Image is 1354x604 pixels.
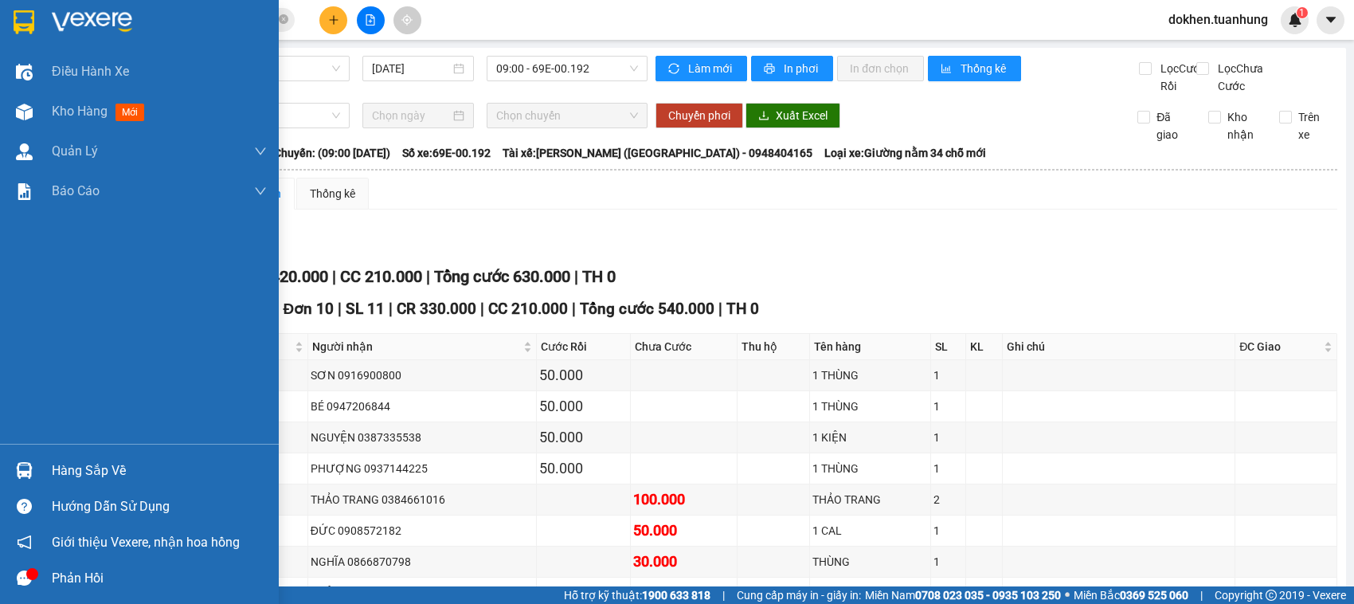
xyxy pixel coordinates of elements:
span: SL 11 [346,300,385,318]
button: printerIn phơi [751,56,833,81]
span: TH 0 [726,300,759,318]
div: 1 [933,429,963,446]
div: 100.000 [633,488,734,511]
th: SL [931,334,966,360]
span: down [254,185,267,198]
span: download [758,110,769,123]
span: CR 420.000 [246,267,328,286]
div: 50.000 [539,395,628,418]
div: 1 [933,584,963,602]
th: Tên hàng [810,334,931,360]
button: plus [319,6,347,34]
div: Hướng dẫn sử dụng [52,495,267,519]
div: 1 KIỆN [812,429,928,446]
button: caret-down [1317,6,1344,34]
span: Tài xế: [PERSON_NAME] ([GEOGRAPHIC_DATA]) - 0948404165 [503,144,812,162]
span: Làm mới [688,60,734,77]
div: THẢO TRANG 0384661016 [311,491,534,508]
sup: 1 [1297,7,1308,18]
span: | [722,586,725,604]
div: BÉ 0947206844 [311,398,534,415]
strong: 1900 633 818 [642,589,710,602]
span: Tổng cước 630.000 [434,267,570,286]
button: downloadXuất Excel [745,103,840,128]
span: | [332,267,336,286]
th: Thu hộ [738,334,810,360]
button: Chuyển phơi [655,103,743,128]
span: TH 0 [582,267,616,286]
span: Tổng cước 540.000 [580,300,714,318]
div: 1 THÙNG [812,367,928,384]
div: 50.000 [539,426,628,449]
th: Cước Rồi [537,334,631,360]
span: CC 210.000 [340,267,422,286]
div: THẢO TRANG [812,491,928,508]
span: | [1200,586,1203,604]
div: 30.000 [633,551,734,573]
span: CR 330.000 [397,300,476,318]
span: Miền Nam [865,586,1061,604]
span: file-add [365,14,376,25]
div: 30.000 [539,582,628,604]
div: 1 [933,367,963,384]
span: printer [764,63,777,76]
img: logo-vxr [14,10,34,34]
span: | [572,300,576,318]
span: Loại xe: Giường nằm 34 chỗ mới [824,144,986,162]
div: 1 THÙNG [812,398,928,415]
span: notification [17,535,32,550]
div: 50.000 [633,520,734,542]
div: SƠN 0916900800 [311,367,534,384]
span: Báo cáo [52,181,100,201]
span: Xuất Excel [776,107,828,124]
div: 1 THÙNG [812,460,928,477]
div: Hàng sắp về [52,459,267,483]
span: aim [401,14,413,25]
button: syncLàm mới [655,56,747,81]
span: Chuyến: (09:00 [DATE]) [274,144,390,162]
span: Điều hành xe [52,61,129,81]
img: solution-icon [16,183,33,200]
span: ⚪️ [1065,592,1070,598]
div: 50.000 [539,364,628,386]
img: warehouse-icon [16,104,33,120]
div: HUỆ 0913988193 [311,584,534,602]
span: | [480,300,484,318]
span: 1 [1299,7,1305,18]
span: message [17,571,32,586]
span: Người nhận [312,338,520,355]
div: 1 CAL [812,522,928,539]
span: 09:00 - 69E-00.192 [496,57,639,80]
span: caret-down [1324,13,1338,27]
span: Lọc Chưa Cước [1211,60,1282,95]
span: copyright [1266,590,1277,601]
div: PHƯỢNG 0937144225 [311,460,534,477]
span: Cung cấp máy in - giấy in: [737,586,861,604]
span: close-circle [279,13,288,28]
span: Số xe: 69E-00.192 [402,144,491,162]
button: file-add [357,6,385,34]
div: 1 [933,522,963,539]
button: bar-chartThống kê [928,56,1021,81]
span: mới [115,104,144,121]
span: down [254,145,267,158]
div: THÙNG [812,553,928,571]
span: Kho hàng [52,104,108,119]
span: Hỗ trợ kỹ thuật: [564,586,710,604]
span: Quản Lý [52,141,98,161]
strong: 0708 023 035 - 0935 103 250 [915,589,1061,602]
span: Chọn chuyến [496,104,639,127]
span: | [338,300,342,318]
img: warehouse-icon [16,64,33,80]
th: Ghi chú [1003,334,1236,360]
img: icon-new-feature [1288,13,1302,27]
span: Miền Bắc [1074,586,1188,604]
div: THÙNG [812,584,928,602]
div: ĐỨC 0908572182 [311,522,534,539]
span: Đã giao [1150,108,1196,143]
span: dokhen.tuanhung [1156,10,1281,29]
div: 1 [933,553,963,571]
span: Thống kê [961,60,1008,77]
img: warehouse-icon [16,462,33,479]
span: CC 210.000 [488,300,568,318]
